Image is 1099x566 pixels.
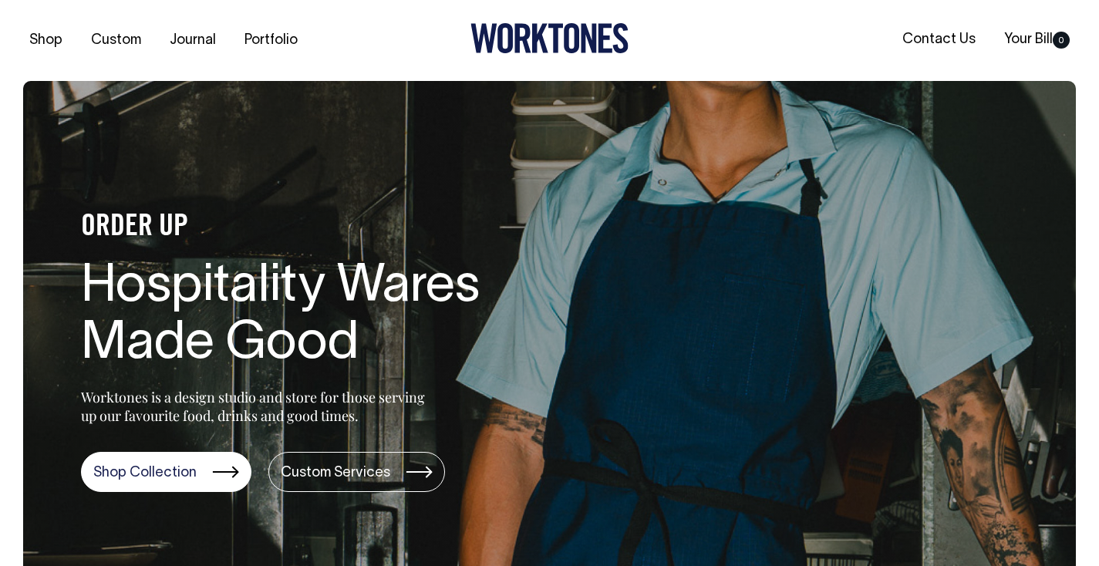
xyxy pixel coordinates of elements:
[23,28,69,53] a: Shop
[164,28,222,53] a: Journal
[998,27,1076,52] a: Your Bill0
[81,452,251,492] a: Shop Collection
[1053,32,1070,49] span: 0
[81,388,432,425] p: Worktones is a design studio and store for those serving up our favourite food, drinks and good t...
[81,211,575,244] h4: ORDER UP
[268,452,445,492] a: Custom Services
[238,28,304,53] a: Portfolio
[85,28,147,53] a: Custom
[81,259,575,375] h1: Hospitality Wares Made Good
[896,27,982,52] a: Contact Us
